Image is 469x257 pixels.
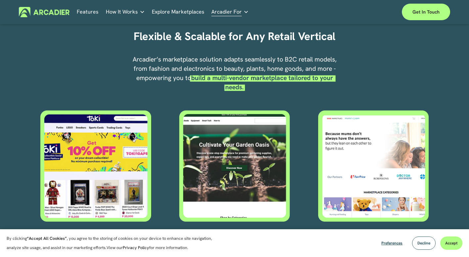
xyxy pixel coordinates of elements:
[417,240,430,246] span: Decline
[130,29,339,43] h2: Flexible & Scalable for Any Retail Vertical
[412,236,436,250] button: Decline
[376,236,407,250] button: Preferences
[19,7,69,17] img: Arcadier
[381,240,403,246] span: Preferences
[211,7,242,17] span: Arcadier For
[7,234,222,252] p: By clicking , you agree to the storing of cookies on your device to enhance site navigation, anal...
[123,245,149,250] a: Privacy Policy
[106,7,138,17] span: How It Works
[191,74,335,91] strong: build a multi-vendor marketplace tailored to your needs.
[152,7,204,17] a: Explore Marketplaces
[211,7,249,17] a: folder dropdown
[436,225,469,257] iframe: Chat Widget
[130,55,339,92] p: Arcadier’s marketplace solution adapts seamlessly to B2C retail models, from fashion and electron...
[106,7,145,17] a: folder dropdown
[402,4,450,20] a: Get in touch
[27,236,67,241] strong: “Accept All Cookies”
[77,7,99,17] a: Features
